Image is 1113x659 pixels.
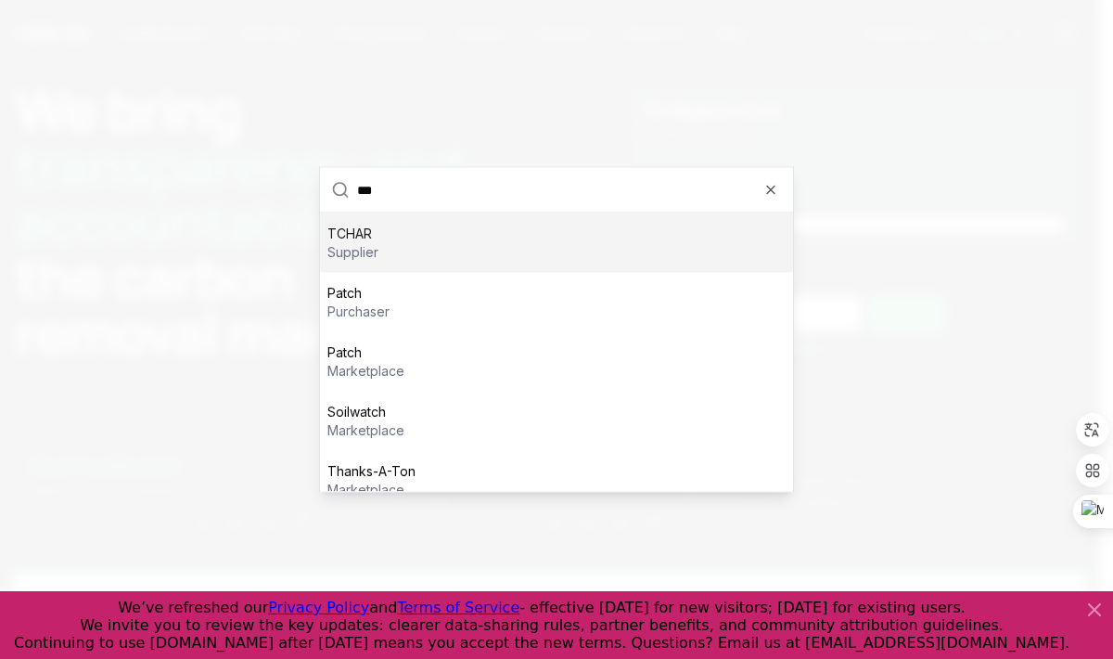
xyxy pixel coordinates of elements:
[327,284,390,303] p: Patch
[327,421,404,440] p: marketplace
[327,403,404,421] p: Soilwatch
[327,225,378,243] p: TCHAR
[327,343,404,362] p: Patch
[327,362,404,381] p: marketplace
[327,462,416,481] p: Thanks-A-Ton
[327,303,390,321] p: purchaser
[327,243,378,262] p: supplier
[327,481,416,499] p: marketplace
